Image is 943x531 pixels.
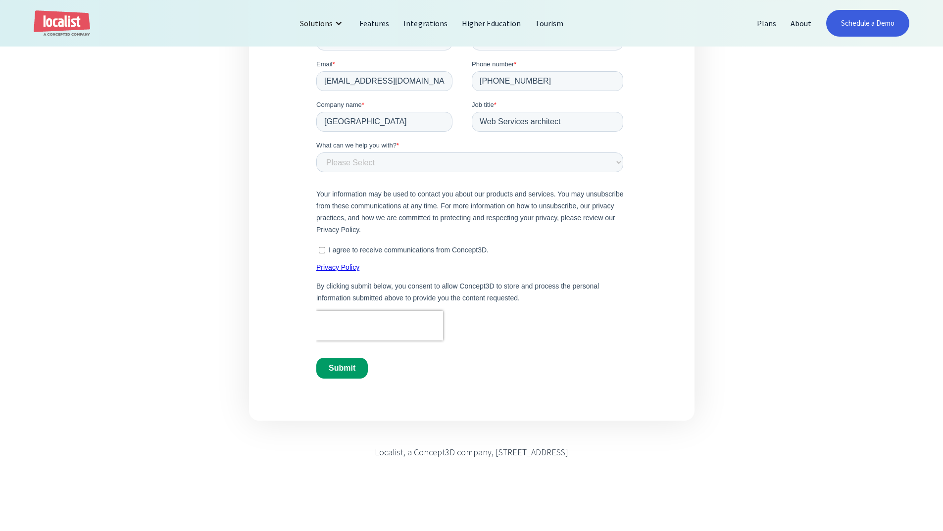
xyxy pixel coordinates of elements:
[455,11,528,35] a: Higher Education
[34,10,90,37] a: home
[528,11,571,35] a: Tourism
[352,11,397,35] a: Features
[293,11,352,35] div: Solutions
[316,19,627,387] iframe: Form 0
[397,11,454,35] a: Integrations
[826,10,909,37] a: Schedule a Demo
[300,17,333,29] div: Solutions
[784,11,819,35] a: About
[375,445,568,459] div: Localist, a Concept3D company, [STREET_ADDRESS]
[750,11,784,35] a: Plans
